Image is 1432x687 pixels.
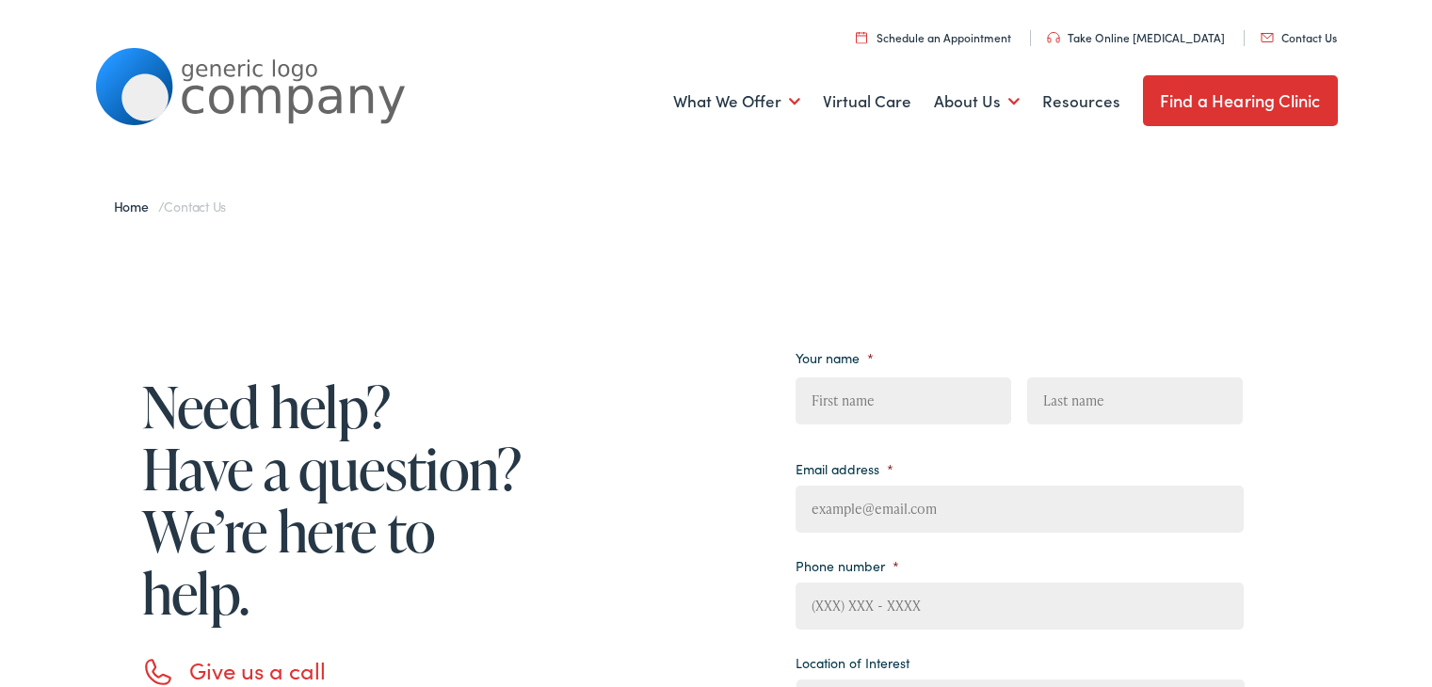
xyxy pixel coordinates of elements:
[114,197,227,216] span: /
[1047,32,1060,43] img: utility icon
[1027,377,1243,424] input: Last name
[796,654,909,671] label: Location of Interest
[189,657,528,684] h3: Give us a call
[1042,67,1120,136] a: Resources
[673,67,800,136] a: What We Offer
[1261,33,1274,42] img: utility icon
[1261,29,1337,45] a: Contact Us
[796,349,874,366] label: Your name
[934,67,1020,136] a: About Us
[823,67,911,136] a: Virtual Care
[164,197,226,216] span: Contact Us
[1143,75,1338,126] a: Find a Hearing Clinic
[796,377,1011,424] input: First name
[796,583,1244,630] input: (XXX) XXX - XXXX
[856,29,1011,45] a: Schedule an Appointment
[114,197,158,216] a: Home
[856,31,867,43] img: utility icon
[142,375,528,624] h1: Need help? Have a question? We’re here to help.
[796,557,899,574] label: Phone number
[796,460,893,477] label: Email address
[796,486,1244,533] input: example@email.com
[1047,29,1225,45] a: Take Online [MEDICAL_DATA]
